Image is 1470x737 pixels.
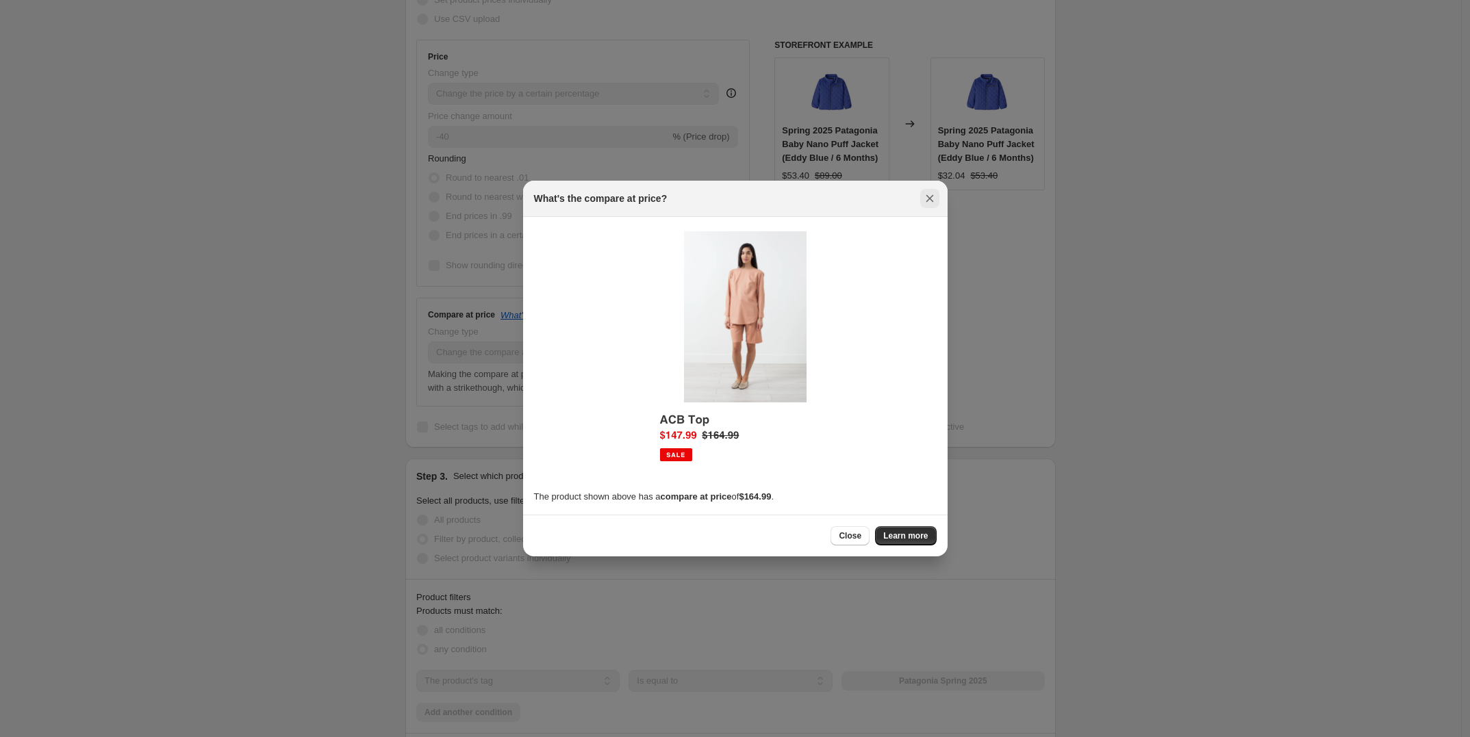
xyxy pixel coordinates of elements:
[650,228,820,479] img: Compare at price example
[920,189,939,208] button: Close
[883,530,928,541] span: Learn more
[534,192,668,205] h2: What's the compare at price?
[661,491,732,502] b: compare at price
[534,490,937,504] p: The product shown above has a of .
[839,530,861,541] span: Close
[875,526,936,545] a: Learn more
[739,491,771,502] b: $164.99
[831,526,870,545] button: Close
